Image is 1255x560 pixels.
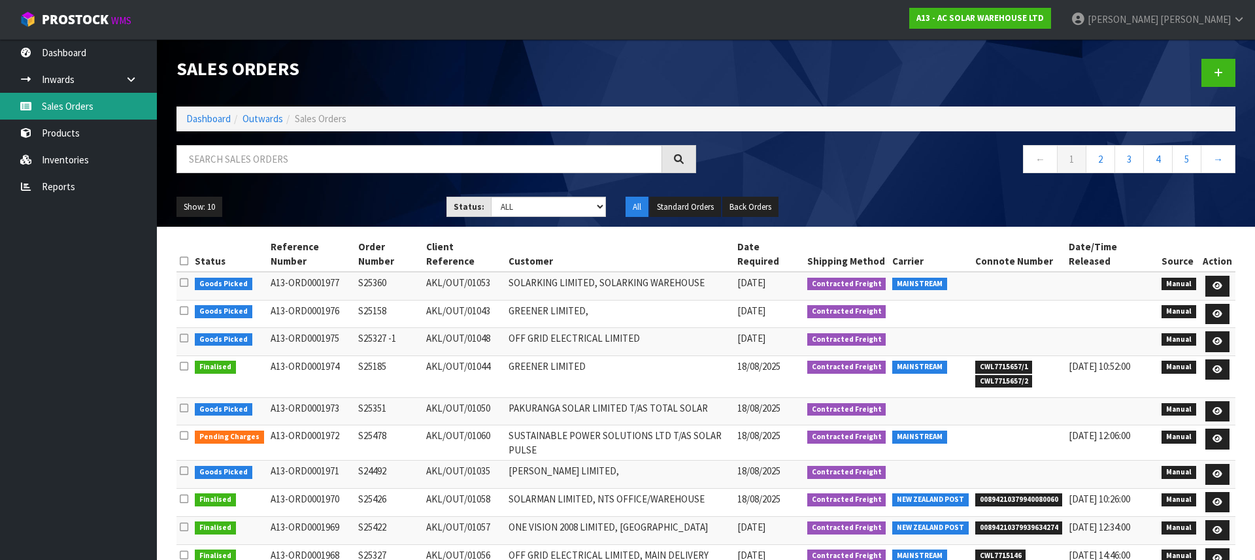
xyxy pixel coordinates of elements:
span: Contracted Freight [807,361,886,374]
td: S25422 [355,516,422,544]
span: Goods Picked [195,333,252,346]
td: A13-ORD0001969 [267,516,356,544]
strong: A13 - AC SOLAR WAREHOUSE LTD [916,12,1044,24]
span: [DATE] 10:52:00 [1069,360,1130,372]
span: Sales Orders [295,112,346,125]
span: CWL7715657/1 [975,361,1033,374]
input: Search sales orders [176,145,662,173]
a: 5 [1172,145,1201,173]
button: Standard Orders [650,197,721,218]
span: Contracted Freight [807,521,886,535]
span: [DATE] [737,332,765,344]
span: Contracted Freight [807,333,886,346]
td: S25158 [355,300,422,328]
span: MAINSTREAM [892,431,947,444]
td: GREENER LIMITED, [505,300,735,328]
td: S25351 [355,397,422,425]
span: Manual [1162,333,1196,346]
td: [PERSON_NAME] LIMITED, [505,461,735,489]
td: S25327 -1 [355,328,422,356]
nav: Page navigation [716,145,1235,177]
th: Shipping Method [804,237,890,272]
td: ONE VISION 2008 LIMITED, [GEOGRAPHIC_DATA] [505,516,735,544]
th: Carrier [889,237,972,272]
th: Action [1199,237,1235,272]
span: MAINSTREAM [892,361,947,374]
th: Reference Number [267,237,356,272]
td: AKL/OUT/01053 [423,272,505,300]
a: 2 [1086,145,1115,173]
span: Manual [1162,361,1196,374]
th: Date/Time Released [1065,237,1158,272]
span: ProStock [42,11,109,28]
span: 18/08/2025 [737,493,780,505]
td: AKL/OUT/01057 [423,516,505,544]
td: AKL/OUT/01048 [423,328,505,356]
td: SUSTAINABLE POWER SOLUTIONS LTD T/AS SOLAR PULSE [505,425,735,461]
td: S25478 [355,425,422,461]
button: Back Orders [722,197,778,218]
td: OFF GRID ELECTRICAL LIMITED [505,328,735,356]
a: Dashboard [186,112,231,125]
span: NEW ZEALAND POST [892,493,969,506]
td: A13-ORD0001975 [267,328,356,356]
span: 18/08/2025 [737,360,780,372]
th: Source [1158,237,1199,272]
span: 00894210379939634274 [975,521,1063,535]
span: Manual [1162,521,1196,535]
td: AKL/OUT/01044 [423,355,505,397]
td: S25185 [355,355,422,397]
th: Status [192,237,267,272]
span: Contracted Freight [807,431,886,444]
td: AKL/OUT/01058 [423,488,505,516]
button: Show: 10 [176,197,222,218]
th: Date Required [734,237,803,272]
span: [DATE] [737,305,765,317]
span: Finalised [195,521,236,535]
span: NEW ZEALAND POST [892,521,969,535]
td: A13-ORD0001977 [267,272,356,300]
span: Goods Picked [195,466,252,479]
span: [DATE] 12:06:00 [1069,429,1130,442]
td: A13-ORD0001976 [267,300,356,328]
a: ← [1023,145,1058,173]
td: SOLARMAN LIMITED, NTS OFFICE/WAREHOUSE [505,488,735,516]
span: [DATE] [737,521,765,533]
strong: Status: [454,201,484,212]
span: Manual [1162,403,1196,416]
span: [DATE] 10:26:00 [1069,493,1130,505]
span: Goods Picked [195,403,252,416]
span: Manual [1162,431,1196,444]
span: [DATE] 12:34:00 [1069,521,1130,533]
a: → [1201,145,1235,173]
span: Finalised [195,361,236,374]
td: S25360 [355,272,422,300]
button: All [626,197,648,218]
span: [PERSON_NAME] [1160,13,1231,25]
span: Manual [1162,278,1196,291]
span: Contracted Freight [807,305,886,318]
span: Goods Picked [195,278,252,291]
td: A13-ORD0001970 [267,488,356,516]
a: 1 [1057,145,1086,173]
span: 18/08/2025 [737,402,780,414]
img: cube-alt.png [20,11,36,27]
span: [PERSON_NAME] [1088,13,1158,25]
span: Contracted Freight [807,278,886,291]
span: Finalised [195,493,236,506]
td: AKL/OUT/01060 [423,425,505,461]
h1: Sales Orders [176,59,696,79]
td: S24492 [355,461,422,489]
span: Contracted Freight [807,403,886,416]
a: Outwards [243,112,283,125]
td: A13-ORD0001973 [267,397,356,425]
td: AKL/OUT/01050 [423,397,505,425]
th: Client Reference [423,237,505,272]
td: S25426 [355,488,422,516]
span: Contracted Freight [807,493,886,506]
span: Manual [1162,466,1196,479]
span: Manual [1162,305,1196,318]
span: 18/08/2025 [737,429,780,442]
td: AKL/OUT/01035 [423,461,505,489]
span: 18/08/2025 [737,465,780,477]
